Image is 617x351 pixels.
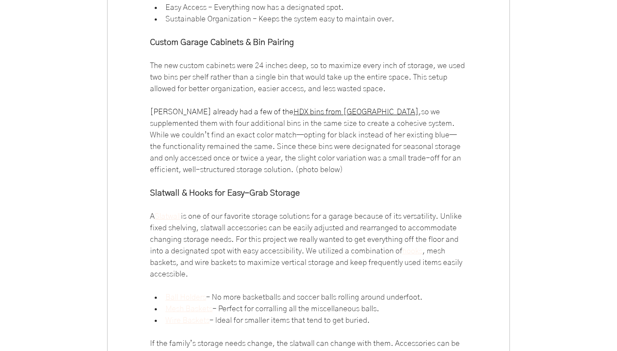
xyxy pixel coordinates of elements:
[150,247,464,278] span: , mesh baskets, and wire baskets to maximize vertical storage and keep frequently used items easi...
[165,15,394,23] span: Sustainable Organization – Keeps the system easy to maintain over.
[294,108,419,116] a: HDX bins from [GEOGRAPHIC_DATA]
[210,317,370,324] span: – Ideal for smaller items that tend to get buried.
[206,294,422,301] span: – No more basketballs and soccer balls rolling around underfoot.
[402,247,422,255] a: hooks
[155,213,181,220] a: Slatwall
[150,213,464,255] span: is one of our favorite storage solutions for a garage because of its versatility. Unlike fixed sh...
[150,38,294,47] span: Custom Garage Cabinets & Bin Pairing
[150,108,294,116] span: [PERSON_NAME] already had a few of the
[165,294,206,301] a: Ball Holders
[150,213,155,220] span: A
[419,108,421,116] span: ,
[165,305,213,313] a: Mesh Baskets
[165,4,344,12] span: Easy Access – Everything now has a designated spot.
[213,305,379,313] span: – Perfect for corralling all the miscellaneous balls.
[165,317,210,324] a: Wire Baskets
[150,189,300,197] span: Slatwall & Hooks for Easy-Grab Storage
[150,62,467,93] span: The new custom cabinets were 24 inches deep, so to maximize every inch of storage, we used two bi...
